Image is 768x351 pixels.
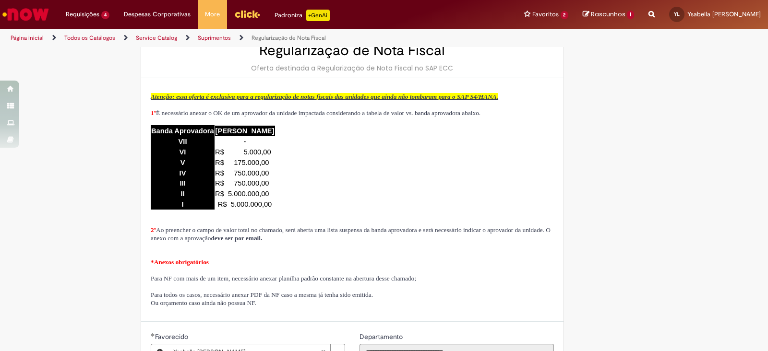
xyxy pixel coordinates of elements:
[627,11,634,19] span: 1
[583,10,634,19] a: Rascunhos
[136,34,177,42] a: Service Catalog
[151,147,215,157] td: VI
[151,168,215,178] td: IV
[124,10,191,19] span: Despesas Corporativas
[275,10,330,21] div: Padroniza
[215,125,275,136] td: [PERSON_NAME]
[306,10,330,21] p: +GenAi
[532,10,559,19] span: Favoritos
[205,10,220,19] span: More
[151,93,498,100] span: Atenção: essa oferta é exclusiva para a regularização de notas fiscais das unidades que ainda não...
[561,11,569,19] span: 2
[151,226,551,242] span: Ao preencher o campo de valor total no chamado, será aberta uma lista suspensa da banda aprovador...
[151,188,215,199] td: II
[66,10,99,19] span: Requisições
[591,10,625,19] span: Rascunhos
[151,299,256,306] span: Ou orçamento caso ainda não possua NF.
[7,29,505,47] ul: Trilhas de página
[151,157,215,168] td: V
[151,199,215,210] td: I
[215,147,275,157] td: R$ 5.000,00
[687,10,761,18] span: Ysabella [PERSON_NAME]
[215,136,275,147] td: -
[215,168,275,178] td: R$ 750.000,00
[360,332,405,341] label: Somente leitura - Departamento
[151,258,209,266] span: *Anexos obrigatórios
[151,333,155,337] span: Obrigatório Preenchido
[151,291,373,298] span: Para todos os casos, necessário anexar PDF da NF caso a mesma já tenha sido emitida.
[151,125,215,136] td: Banda Aprovadora
[215,188,275,199] td: R$ 5.000.000,00
[151,136,215,147] td: VII
[64,34,115,42] a: Todos os Catálogos
[234,7,260,21] img: click_logo_yellow_360x200.png
[151,43,554,58] h2: Regularização de Nota Fiscal
[151,226,156,234] span: 2º
[360,332,405,341] span: Somente leitura - Departamento
[11,34,44,42] a: Página inicial
[215,157,275,168] td: R$ 175.000,00
[151,109,480,117] span: É necessário anexar o OK de um aprovador da unidade impactada considerando a tabela de valor vs. ...
[215,178,275,188] td: R$ 750.000,00
[155,332,190,341] span: Necessários - Favorecido
[151,275,416,282] span: Para NF com mais de um item, necessário anexar planilha padrão constante na abertura desse chamado;
[151,178,215,188] td: III
[674,11,680,17] span: YL
[101,11,109,19] span: 4
[1,5,50,24] img: ServiceNow
[151,63,554,73] div: Oferta destinada a Regularização de Nota Fiscal no SAP ECC
[215,199,275,210] td: R$ 5.000.000,00
[252,34,326,42] a: Regularização de Nota Fiscal
[198,34,231,42] a: Suprimentos
[211,234,262,242] strong: deve ser por email.
[151,109,156,117] span: 1º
